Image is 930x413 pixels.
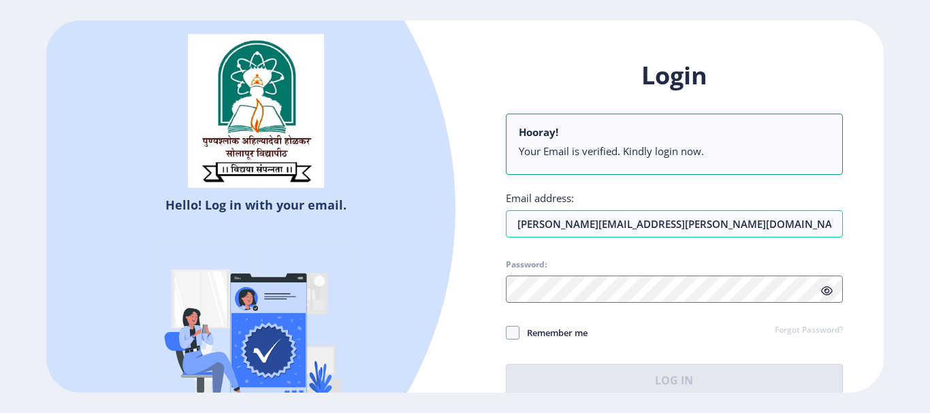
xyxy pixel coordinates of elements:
span: Remember me [519,325,588,341]
input: Email address [506,210,843,237]
h1: Login [506,59,843,92]
label: Password: [506,259,547,270]
b: Hooray! [519,125,558,139]
li: Your Email is verified. Kindly login now. [519,144,830,158]
label: Email address: [506,191,574,205]
button: Log In [506,364,843,397]
img: sulogo.png [188,34,324,188]
a: Forgot Password? [775,325,843,337]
